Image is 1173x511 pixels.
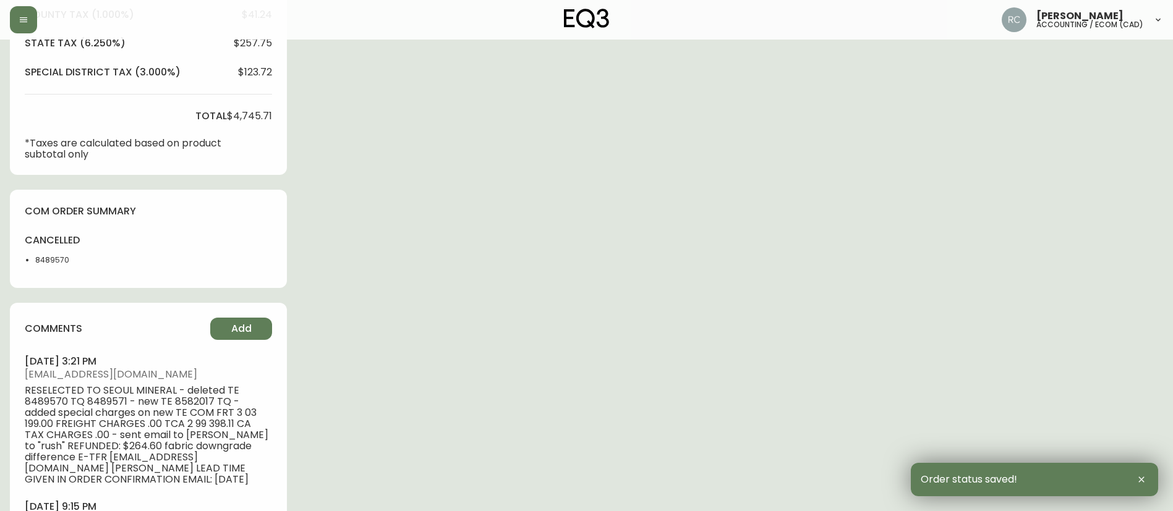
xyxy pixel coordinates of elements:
[921,474,1017,485] span: Order status saved!
[25,36,126,50] h4: state tax (6.250%)
[25,205,272,218] h4: com order summary
[238,67,272,78] span: $123.72
[195,109,227,123] h4: total
[227,111,272,122] span: $4,745.71
[1002,7,1026,32] img: f4ba4e02bd060be8f1386e3ca455bd0e
[1036,21,1143,28] h5: accounting / ecom (cad)
[25,322,82,336] h4: comments
[234,38,272,49] span: $257.75
[25,369,272,380] span: [EMAIL_ADDRESS][DOMAIN_NAME]
[1036,11,1124,21] span: [PERSON_NAME]
[35,255,97,266] li: 8489570
[25,355,272,368] h4: [DATE] 3:21 pm
[25,65,181,79] h4: special district tax (3.000%)
[564,9,610,28] img: logo
[25,385,272,485] span: RESELECTED TO SEOUL MINERAL - deleted TE 8489570 TQ 8489571 - new TE 8582017 TQ - added special c...
[210,318,272,340] button: Add
[25,234,97,247] h4: cancelled
[25,138,227,160] p: *Taxes are calculated based on product subtotal only
[231,322,252,336] span: Add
